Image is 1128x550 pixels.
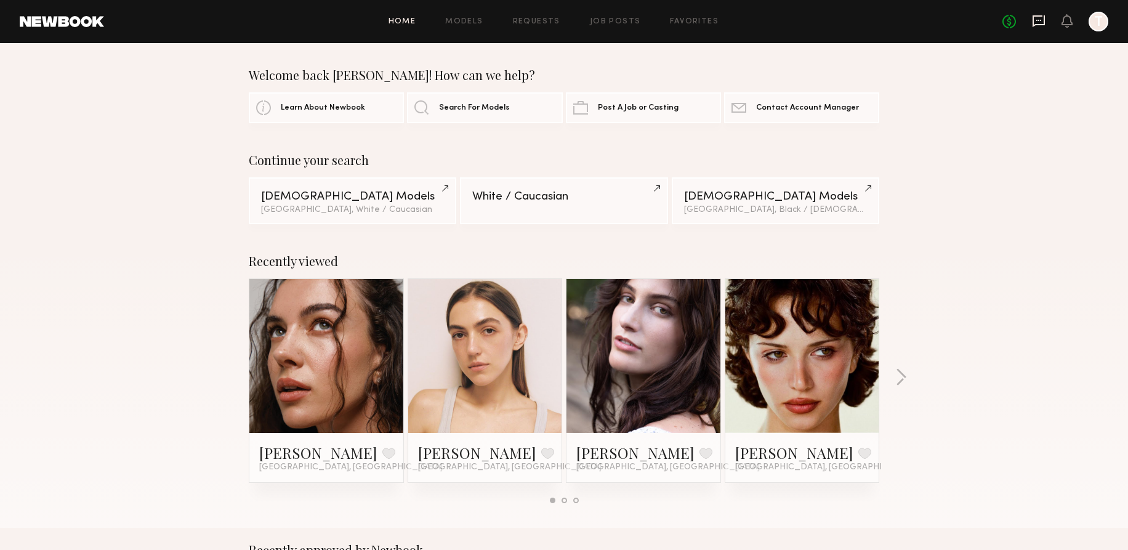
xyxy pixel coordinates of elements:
[261,206,444,214] div: [GEOGRAPHIC_DATA], White / Caucasian
[576,463,760,472] span: [GEOGRAPHIC_DATA], [GEOGRAPHIC_DATA]
[576,443,695,463] a: [PERSON_NAME]
[590,18,641,26] a: Job Posts
[460,177,667,224] a: White / Caucasian
[684,191,867,203] div: [DEMOGRAPHIC_DATA] Models
[439,104,510,112] span: Search For Models
[724,92,879,123] a: Contact Account Manager
[735,463,919,472] span: [GEOGRAPHIC_DATA], [GEOGRAPHIC_DATA]
[249,153,879,168] div: Continue your search
[684,206,867,214] div: [GEOGRAPHIC_DATA], Black / [DEMOGRAPHIC_DATA]
[249,254,879,269] div: Recently viewed
[735,443,853,463] a: [PERSON_NAME]
[672,177,879,224] a: [DEMOGRAPHIC_DATA] Models[GEOGRAPHIC_DATA], Black / [DEMOGRAPHIC_DATA]
[445,18,483,26] a: Models
[281,104,365,112] span: Learn About Newbook
[259,463,443,472] span: [GEOGRAPHIC_DATA], [GEOGRAPHIC_DATA]
[670,18,719,26] a: Favorites
[472,191,655,203] div: White / Caucasian
[1089,12,1108,31] a: T
[249,68,879,83] div: Welcome back [PERSON_NAME]! How can we help?
[598,104,679,112] span: Post A Job or Casting
[259,443,377,463] a: [PERSON_NAME]
[513,18,560,26] a: Requests
[389,18,416,26] a: Home
[249,92,404,123] a: Learn About Newbook
[407,92,562,123] a: Search For Models
[418,443,536,463] a: [PERSON_NAME]
[261,191,444,203] div: [DEMOGRAPHIC_DATA] Models
[249,177,456,224] a: [DEMOGRAPHIC_DATA] Models[GEOGRAPHIC_DATA], White / Caucasian
[418,463,602,472] span: [GEOGRAPHIC_DATA], [GEOGRAPHIC_DATA]
[566,92,721,123] a: Post A Job or Casting
[756,104,859,112] span: Contact Account Manager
